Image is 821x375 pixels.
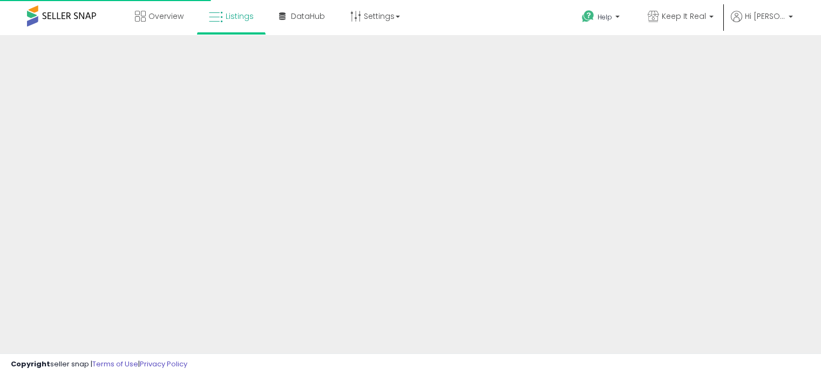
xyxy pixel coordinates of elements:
a: Privacy Policy [140,359,187,369]
span: Overview [148,11,184,22]
span: Keep It Real [662,11,706,22]
a: Hi [PERSON_NAME] [731,11,793,35]
div: seller snap | | [11,359,187,370]
span: DataHub [291,11,325,22]
span: Help [598,12,612,22]
a: Terms of Use [92,359,138,369]
i: Get Help [581,10,595,23]
span: Listings [226,11,254,22]
a: Help [573,2,630,35]
span: Hi [PERSON_NAME] [745,11,785,22]
strong: Copyright [11,359,50,369]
